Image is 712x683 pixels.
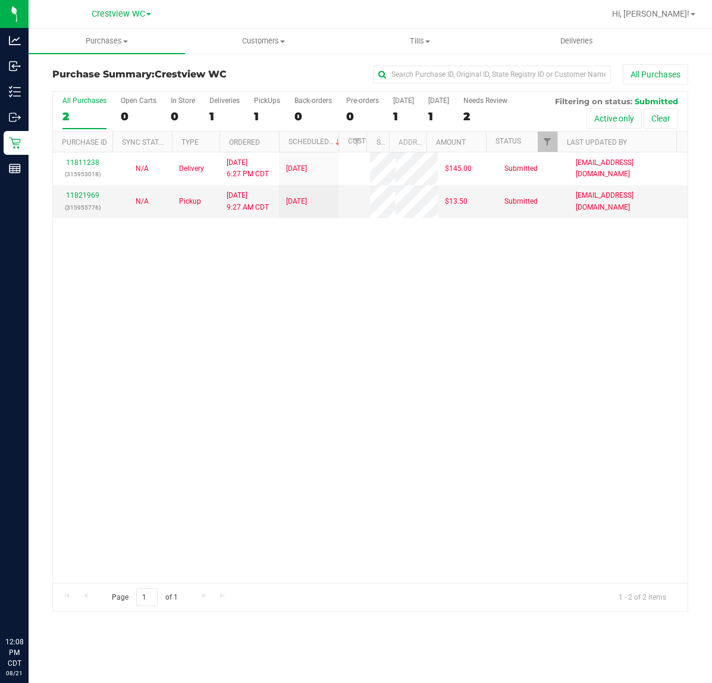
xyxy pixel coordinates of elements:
span: Page of 1 [102,588,187,607]
span: [DATE] [286,196,307,207]
span: [DATE] 9:27 AM CDT [227,190,269,213]
span: Hi, [PERSON_NAME]! [612,9,689,18]
div: 1 [393,110,414,123]
div: Needs Review [463,96,507,105]
button: All Purchases [623,64,688,85]
p: (315953018) [60,169,105,180]
div: Pre-orders [346,96,379,105]
inline-svg: Outbound [9,111,21,123]
div: 2 [62,110,106,123]
p: 12:08 PM CDT [5,637,23,669]
p: 08/21 [5,669,23,678]
span: Submitted [504,196,538,207]
a: 11811238 [66,158,99,167]
a: Status [495,137,521,145]
div: All Purchases [62,96,106,105]
span: Not Applicable [136,164,149,173]
div: [DATE] [393,96,414,105]
input: Search Purchase ID, Original ID, State Registry ID or Customer Name... [373,66,611,83]
div: 1 [209,110,240,123]
span: Deliveries [544,36,609,46]
span: [DATE] [286,163,307,174]
a: Ordered [229,138,260,146]
input: 1 [136,588,158,607]
span: Submitted [504,163,538,174]
span: Tills [343,36,498,46]
p: (315955776) [60,202,105,213]
button: Clear [644,108,678,129]
div: Open Carts [121,96,156,105]
span: Customers [186,36,341,46]
div: [DATE] [428,96,449,105]
a: Last Updated By [567,138,627,146]
inline-svg: Analytics [9,35,21,46]
inline-svg: Inventory [9,86,21,98]
a: Scheduled [288,138,343,146]
div: 1 [428,110,449,123]
a: Sync Status [122,138,168,146]
div: Back-orders [294,96,332,105]
div: Deliveries [209,96,240,105]
span: [EMAIL_ADDRESS][DOMAIN_NAME] [576,157,680,180]
span: $13.50 [445,196,468,207]
a: Amount [436,138,466,146]
inline-svg: Inbound [9,60,21,72]
div: PickUps [254,96,280,105]
a: Deliveries [498,29,655,54]
a: Filter [347,132,366,152]
span: Not Applicable [136,197,149,205]
span: Crestview WC [92,9,145,19]
div: 2 [463,110,507,123]
a: State Registry ID [377,138,439,146]
span: Crestview WC [155,68,227,80]
a: Tills [342,29,498,54]
a: Type [181,138,199,146]
iframe: Resource center unread badge [35,586,49,600]
inline-svg: Retail [9,137,21,149]
div: 0 [294,110,332,123]
span: $145.00 [445,163,472,174]
div: 0 [171,110,195,123]
span: 1 - 2 of 2 items [609,588,676,606]
div: 0 [121,110,156,123]
button: N/A [136,196,149,207]
span: Filtering on status: [555,96,632,106]
inline-svg: Reports [9,163,21,174]
span: [DATE] 6:27 PM CDT [227,157,269,180]
span: Submitted [635,96,678,106]
iframe: Resource center [12,588,48,623]
th: Address [389,132,426,152]
a: Purchase ID [62,138,107,146]
span: Purchases [29,36,185,46]
div: 0 [346,110,379,123]
span: Delivery [179,163,204,174]
div: In Store [171,96,195,105]
div: 1 [254,110,280,123]
button: N/A [136,163,149,174]
span: Pickup [179,196,201,207]
a: 11821969 [66,191,99,199]
a: Filter [538,132,557,152]
h3: Purchase Summary: [52,69,264,80]
a: Purchases [29,29,185,54]
span: [EMAIL_ADDRESS][DOMAIN_NAME] [576,190,680,213]
button: Active only [586,108,642,129]
a: Customers [185,29,341,54]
